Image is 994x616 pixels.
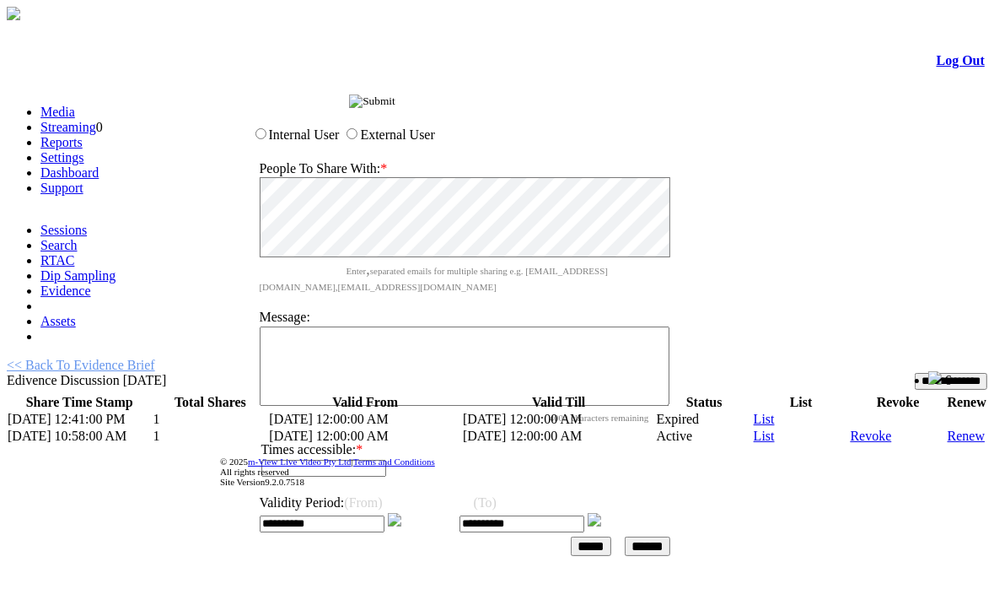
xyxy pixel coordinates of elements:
td: [DATE] 12:00:00 AM [462,411,656,428]
a: RTAC [40,253,74,267]
a: Terms and Conditions [353,457,435,467]
th: Status [656,394,753,411]
div: Site Version [220,477,985,487]
td: [DATE] 12:00:00 AM [462,428,656,445]
th: Valid Till [462,394,656,411]
img: Calender.png [588,513,601,527]
a: Assets [40,314,76,328]
a: Revoke [851,429,892,443]
td: 1 [152,428,268,445]
span: Welcome, Nav Alchi design (Administrator) [701,372,895,385]
span: 9.2.0.7518 [265,477,304,487]
a: Log Out [937,53,985,68]
th: Share Time Stamp [7,394,152,411]
td: 1 [152,411,268,428]
a: Sessions [40,223,87,237]
a: Evidence [40,284,91,298]
td: [DATE] 10:58:00 AM [7,428,152,445]
img: bell25.png [928,371,942,385]
td: Expired [656,411,753,428]
a: Reports [40,135,83,149]
img: DigiCert Secured Site Seal [79,447,147,496]
th: Renew [947,394,987,411]
a: Media [40,105,75,119]
div: © 2025 | All rights reserved [220,457,985,487]
th: Total Shares [152,394,268,411]
td: [DATE] 12:00:00 AM [268,428,462,445]
span: 0 [96,120,103,134]
a: Search [40,238,78,252]
th: Valid From [268,394,462,411]
a: List [754,412,775,426]
th: List [753,394,850,411]
span: Edivence Discussion [DATE] [7,373,166,387]
a: Support [40,181,83,195]
th: Revoke [850,394,947,411]
img: Calender.png [388,513,401,527]
td: Active [656,428,753,445]
span: 6 [945,373,952,387]
a: Dashboard [40,165,99,180]
a: Renew [948,429,985,443]
a: << Back To Evidence Brief [7,358,155,372]
a: List [754,429,775,443]
td: [DATE] 12:41:00 PM [7,411,152,428]
a: Streaming [40,120,96,134]
img: arrow-3.png [7,7,20,20]
a: m-View Live Video Pty Ltd [248,457,352,467]
a: Dip Sampling [40,268,116,283]
td: [DATE] 12:00:00 AM [268,411,462,428]
a: Settings [40,150,84,165]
